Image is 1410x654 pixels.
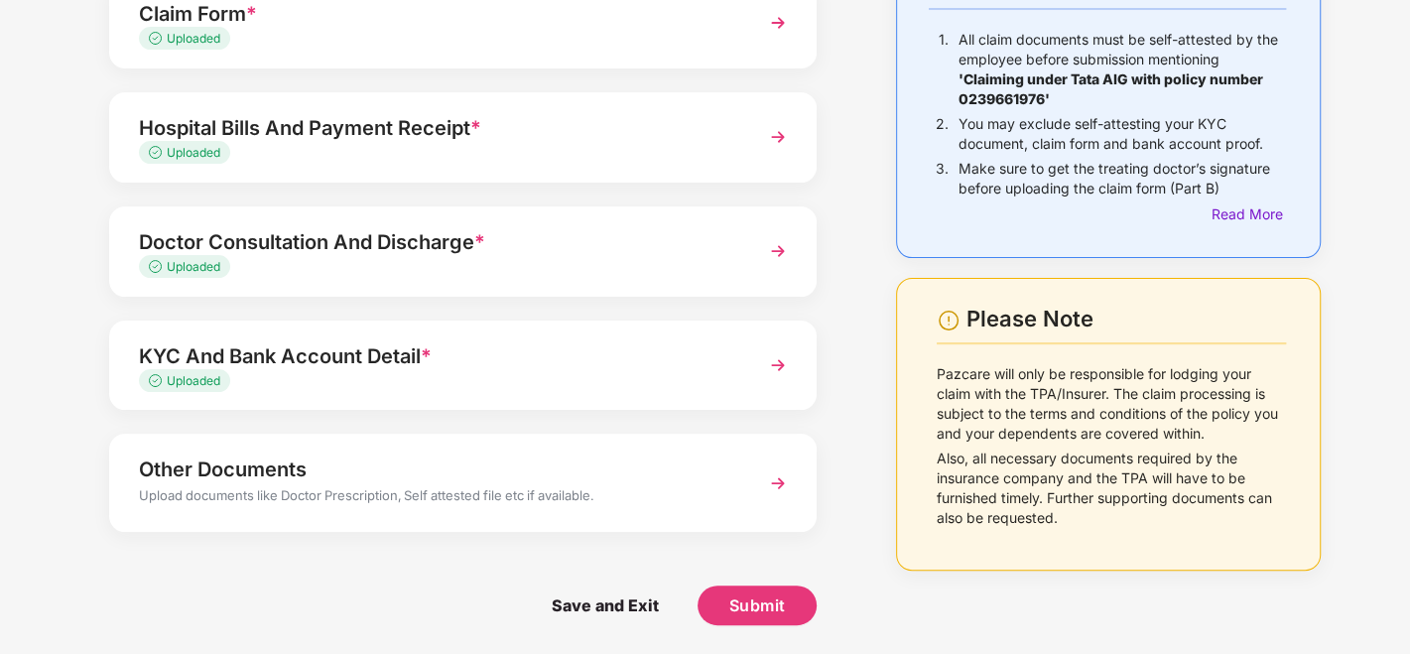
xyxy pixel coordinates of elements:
p: All claim documents must be self-attested by the employee before submission mentioning [959,30,1286,109]
div: Upload documents like Doctor Prescription, Self attested file etc if available. [139,485,733,511]
div: Please Note [965,306,1286,332]
p: Also, all necessary documents required by the insurance company and the TPA will have to be furni... [937,449,1286,528]
span: Submit [729,594,786,616]
img: svg+xml;base64,PHN2ZyB4bWxucz0iaHR0cDovL3d3dy53My5vcmcvMjAwMC9zdmciIHdpZHRoPSIxMy4zMzMiIGhlaWdodD... [149,374,167,387]
img: svg+xml;base64,PHN2ZyBpZD0iTmV4dCIgeG1sbnM9Imh0dHA6Ly93d3cudzMub3JnLzIwMDAvc3ZnIiB3aWR0aD0iMzYiIG... [760,5,796,41]
p: You may exclude self-attesting your KYC document, claim form and bank account proof. [959,114,1286,154]
p: 3. [936,159,949,198]
div: Hospital Bills And Payment Receipt [139,112,733,144]
p: Make sure to get the treating doctor’s signature before uploading the claim form (Part B) [959,159,1286,198]
p: 1. [939,30,949,109]
b: 'Claiming under Tata AIG with policy number 0239661976' [959,70,1263,107]
div: Doctor Consultation And Discharge [139,226,733,258]
span: Uploaded [167,259,220,274]
img: svg+xml;base64,PHN2ZyBpZD0iV2FybmluZ18tXzI0eDI0IiBkYXRhLW5hbWU9Ildhcm5pbmcgLSAyNHgyNCIgeG1sbnM9Im... [937,309,961,332]
div: Read More [1212,203,1286,225]
img: svg+xml;base64,PHN2ZyBpZD0iTmV4dCIgeG1sbnM9Imh0dHA6Ly93d3cudzMub3JnLzIwMDAvc3ZnIiB3aWR0aD0iMzYiIG... [760,233,796,269]
div: KYC And Bank Account Detail [139,340,733,372]
img: svg+xml;base64,PHN2ZyB4bWxucz0iaHR0cDovL3d3dy53My5vcmcvMjAwMC9zdmciIHdpZHRoPSIxMy4zMzMiIGhlaWdodD... [149,146,167,159]
button: Submit [698,586,817,625]
span: Save and Exit [532,586,679,625]
img: svg+xml;base64,PHN2ZyBpZD0iTmV4dCIgeG1sbnM9Imh0dHA6Ly93d3cudzMub3JnLzIwMDAvc3ZnIiB3aWR0aD0iMzYiIG... [760,465,796,501]
span: Uploaded [167,31,220,46]
img: svg+xml;base64,PHN2ZyBpZD0iTmV4dCIgeG1sbnM9Imh0dHA6Ly93d3cudzMub3JnLzIwMDAvc3ZnIiB3aWR0aD0iMzYiIG... [760,119,796,155]
img: svg+xml;base64,PHN2ZyB4bWxucz0iaHR0cDovL3d3dy53My5vcmcvMjAwMC9zdmciIHdpZHRoPSIxMy4zMzMiIGhlaWdodD... [149,32,167,45]
div: Other Documents [139,454,733,485]
img: svg+xml;base64,PHN2ZyB4bWxucz0iaHR0cDovL3d3dy53My5vcmcvMjAwMC9zdmciIHdpZHRoPSIxMy4zMzMiIGhlaWdodD... [149,260,167,273]
span: Uploaded [167,373,220,388]
img: svg+xml;base64,PHN2ZyBpZD0iTmV4dCIgeG1sbnM9Imh0dHA6Ly93d3cudzMub3JnLzIwMDAvc3ZnIiB3aWR0aD0iMzYiIG... [760,347,796,383]
span: Uploaded [167,145,220,160]
p: Pazcare will only be responsible for lodging your claim with the TPA/Insurer. The claim processin... [937,364,1286,444]
p: 2. [936,114,949,154]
